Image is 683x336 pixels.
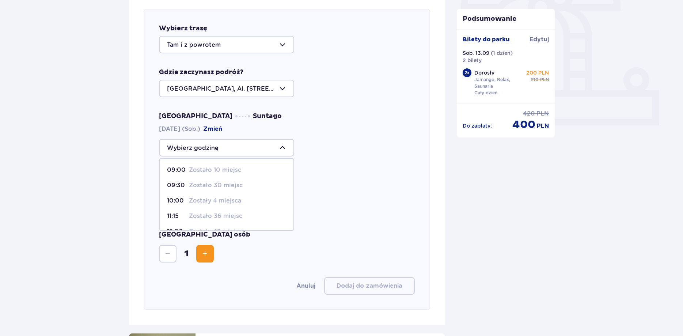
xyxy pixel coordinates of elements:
[167,212,186,220] p: 11:15
[159,245,177,263] button: Decrease
[253,112,282,121] span: Suntago
[530,35,549,44] a: Edytuj
[203,125,222,133] button: Zmień
[178,248,195,259] span: 1
[523,110,535,118] p: 420
[463,68,471,77] div: 2 x
[474,76,525,90] p: Jamango, Relax, Saunaria
[189,166,241,174] p: Zostało 10 miejsc
[457,15,555,23] p: Podsumowanie
[159,112,232,121] span: [GEOGRAPHIC_DATA]
[491,49,513,57] p: ( 1 dzień )
[189,181,243,189] p: Zostało 30 miejsc
[167,197,186,205] p: 10:00
[159,68,243,77] p: Gdzie zaczynasz podróż?
[463,35,510,44] p: Bilety do parku
[463,49,489,57] p: Sob. 13.09
[296,282,315,290] button: Anuluj
[159,125,222,133] span: [DATE] (Sob.)
[463,57,482,64] p: 2 bilety
[167,227,186,235] p: 12:00
[540,76,549,83] p: PLN
[189,212,242,220] p: Zostało 36 miejsc
[159,230,250,239] p: [GEOGRAPHIC_DATA] osób
[324,277,415,295] button: Dodaj do zamówienia
[474,90,497,96] p: Cały dzień
[235,115,250,117] img: dots
[167,166,186,174] p: 09:00
[196,245,214,263] button: Increase
[474,69,494,76] p: Dorosły
[537,122,549,130] p: PLN
[531,76,539,83] p: 210
[167,181,186,189] p: 09:30
[463,122,492,129] p: Do zapłaty :
[189,197,241,205] p: Zostały 4 miejsca
[526,69,549,76] p: 200 PLN
[159,24,207,33] p: Wybierz trasę
[512,118,535,132] p: 400
[337,282,402,290] p: Dodaj do zamówienia
[189,227,245,235] p: Zostały 42 miejsca
[536,110,549,118] p: PLN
